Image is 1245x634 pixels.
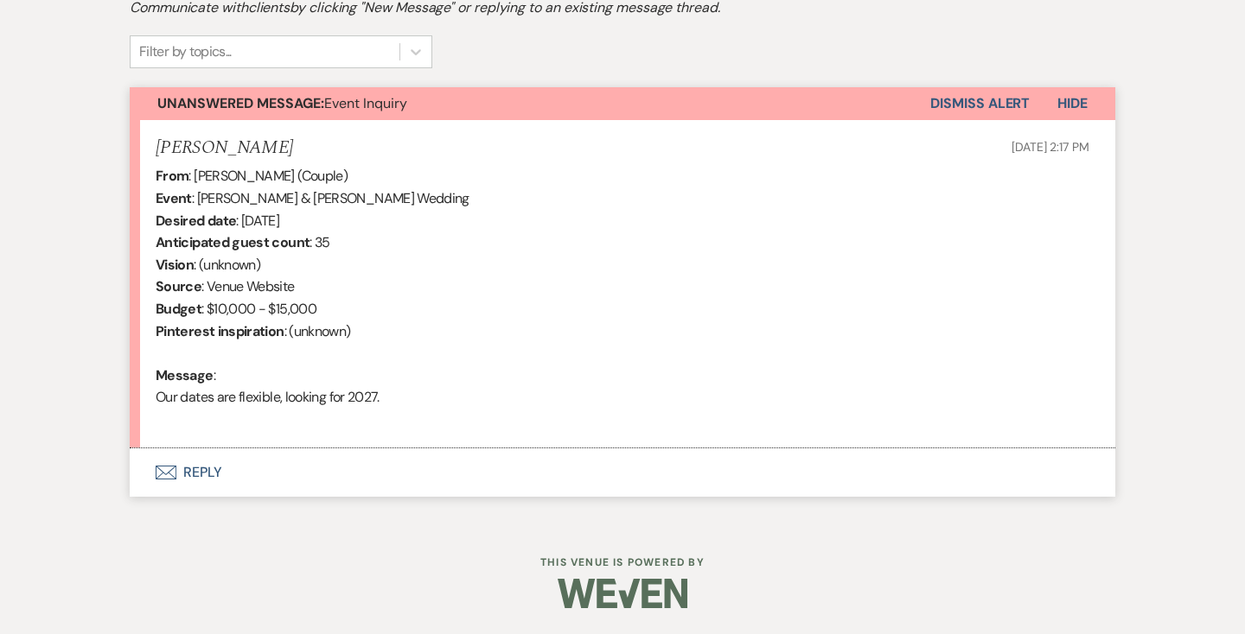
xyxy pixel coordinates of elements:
button: Dismiss Alert [930,87,1030,120]
span: [DATE] 2:17 PM [1012,139,1089,155]
button: Hide [1030,87,1115,120]
h5: [PERSON_NAME] [156,137,293,159]
strong: Unanswered Message: [157,94,324,112]
span: Hide [1057,94,1088,112]
b: Budget [156,300,201,318]
button: Unanswered Message:Event Inquiry [130,87,930,120]
b: Message [156,366,214,384]
b: Event [156,189,192,207]
div: : [PERSON_NAME] (Couple) : [PERSON_NAME] & [PERSON_NAME] Wedding : [DATE] : 35 : (unknown) : Venu... [156,165,1089,430]
b: Anticipated guest count [156,233,310,251]
span: Event Inquiry [157,94,407,112]
b: Source [156,277,201,295]
b: Pinterest inspiration [156,322,284,340]
div: Filter by topics... [139,41,232,62]
img: Weven Logo [558,563,687,624]
b: Vision [156,256,194,274]
button: Reply [130,448,1115,497]
b: From [156,167,188,185]
b: Desired date [156,212,236,230]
